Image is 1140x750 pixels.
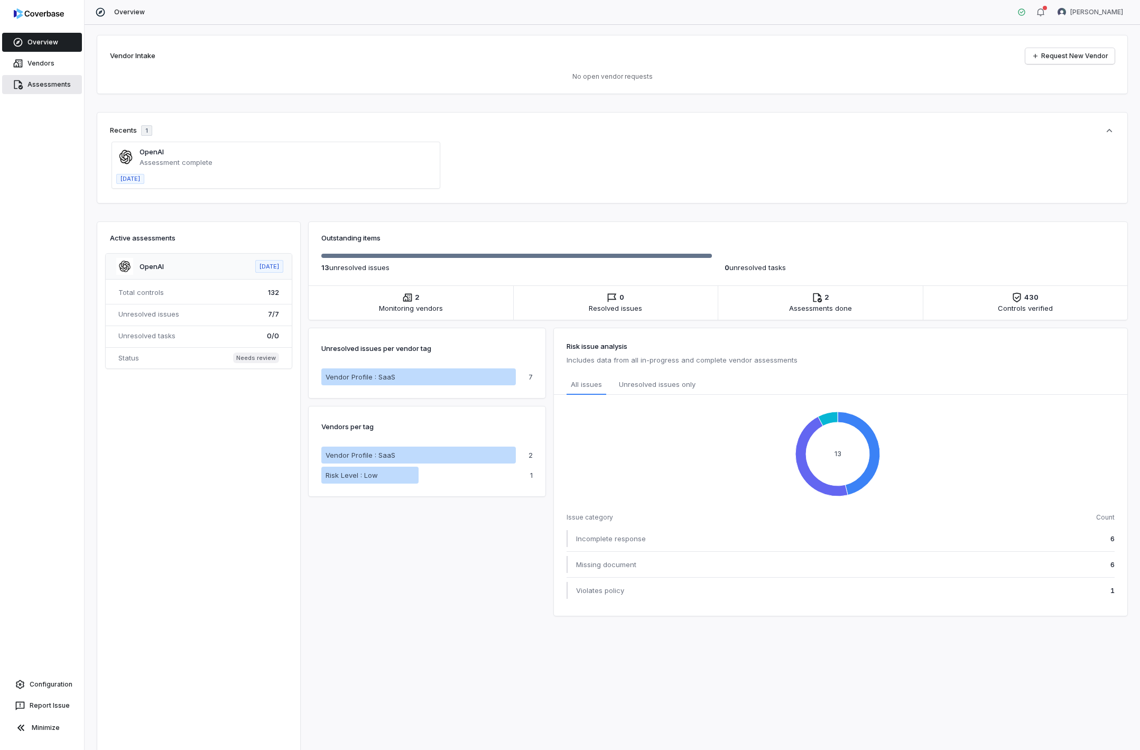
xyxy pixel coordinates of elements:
a: Overview [2,33,82,52]
span: Assessments done [789,303,852,313]
p: Vendor Profile : SaaS [326,372,395,382]
span: 6 [1110,559,1115,570]
span: 0 [619,292,624,303]
p: Includes data from all in-progress and complete vendor assessments [567,354,1115,366]
img: Christopher Morgan avatar [1058,8,1066,16]
button: Christopher Morgan avatar[PERSON_NAME] [1051,4,1129,20]
span: Controls verified [998,303,1053,313]
span: Issue category [567,513,613,522]
span: 13 [321,263,329,272]
p: No open vendor requests [110,72,1115,81]
span: 0 [725,263,729,272]
span: 1 [1110,585,1115,596]
p: unresolved task s [725,262,1115,273]
span: Resolved issues [589,303,642,313]
button: Recents1 [110,125,1115,136]
div: Recents [110,125,152,136]
p: unresolved issue s [321,262,712,273]
span: 6 [1110,533,1115,544]
h3: Risk issue analysis [567,341,1115,351]
h2: Vendor Intake [110,51,155,61]
span: 1 [145,127,148,135]
span: 2 [415,292,420,303]
a: Configuration [4,675,80,694]
h3: Active assessments [110,233,288,243]
p: 1 [530,472,533,479]
span: 430 [1024,292,1039,303]
img: logo-D7KZi-bG.svg [14,8,64,19]
span: All issues [571,379,602,390]
span: [PERSON_NAME] [1070,8,1123,16]
span: Incomplete response [576,533,646,544]
h3: Outstanding items [321,233,1115,243]
span: Violates policy [576,585,624,596]
p: Unresolved issues per vendor tag [321,341,431,356]
p: Risk Level : Low [326,470,378,480]
span: 2 [824,292,829,303]
span: Monitoring vendors [379,303,443,313]
span: Overview [114,8,145,16]
a: Request New Vendor [1025,48,1115,64]
p: Vendors per tag [321,419,374,434]
span: Count [1096,513,1115,522]
a: Assessments [2,75,82,94]
a: OpenAI [140,262,164,271]
p: 7 [529,374,533,381]
a: OpenAI [140,147,164,156]
span: Unresolved issues only [619,379,696,391]
a: Vendors [2,54,82,73]
button: Report Issue [4,696,80,715]
span: Missing document [576,559,636,570]
p: Vendor Profile : SaaS [326,450,395,460]
button: Minimize [4,717,80,738]
text: 13 [835,449,841,458]
p: 2 [529,452,533,459]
